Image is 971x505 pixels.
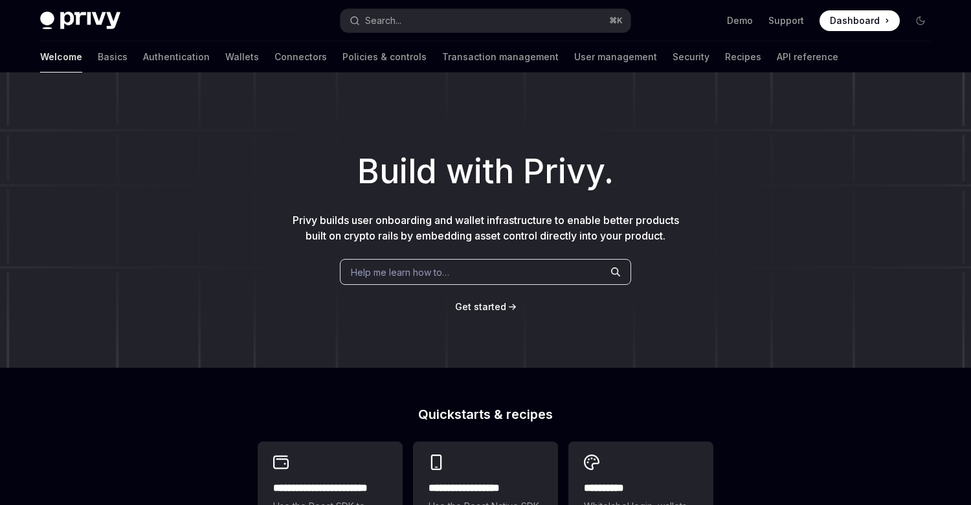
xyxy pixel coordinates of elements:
a: Support [768,14,804,27]
img: dark logo [40,12,120,30]
span: Privy builds user onboarding and wallet infrastructure to enable better products built on crypto ... [293,214,679,242]
a: Recipes [725,41,761,73]
a: Transaction management [442,41,559,73]
a: Policies & controls [342,41,427,73]
a: Demo [727,14,753,27]
span: ⌘ K [609,16,623,26]
div: Search... [365,13,401,28]
a: Connectors [274,41,327,73]
span: Help me learn how to… [351,265,449,279]
h2: Quickstarts & recipes [258,408,713,421]
span: Get started [455,301,506,312]
a: Basics [98,41,128,73]
button: Toggle dark mode [910,10,931,31]
a: Dashboard [820,10,900,31]
a: Wallets [225,41,259,73]
button: Open search [340,9,631,32]
a: Security [673,41,709,73]
a: Get started [455,300,506,313]
a: User management [574,41,657,73]
a: Authentication [143,41,210,73]
h1: Build with Privy. [21,146,950,197]
a: Welcome [40,41,82,73]
a: API reference [777,41,838,73]
span: Dashboard [830,14,880,27]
